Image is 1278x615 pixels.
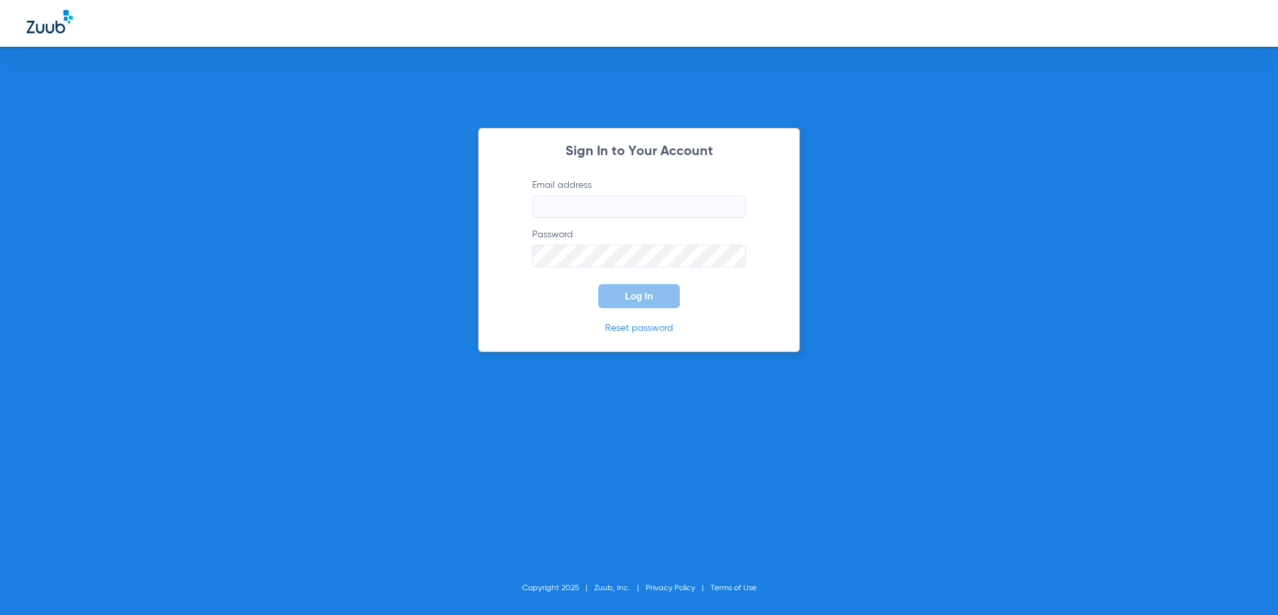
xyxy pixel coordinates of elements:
a: Privacy Policy [646,584,695,592]
input: Email address [532,195,746,218]
input: Password [532,245,746,267]
label: Password [532,228,746,267]
li: Copyright 2025 [522,582,594,595]
img: Zuub Logo [27,10,73,33]
a: Terms of Use [711,584,757,592]
h2: Sign In to Your Account [512,145,766,158]
span: Log In [625,291,653,301]
li: Zuub, Inc. [594,582,646,595]
label: Email address [532,178,746,218]
button: Log In [598,284,680,308]
a: Reset password [605,324,673,333]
